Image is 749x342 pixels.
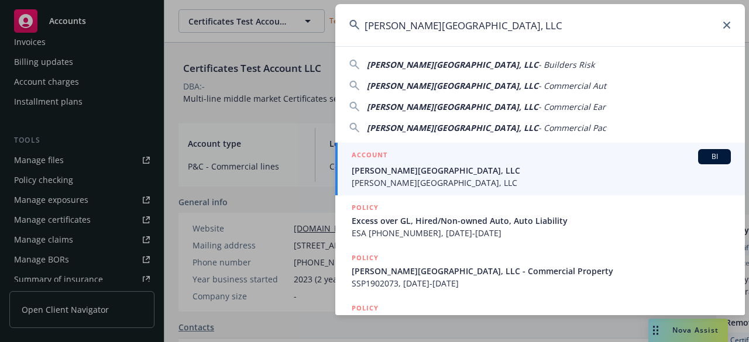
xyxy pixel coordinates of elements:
[367,101,538,112] span: [PERSON_NAME][GEOGRAPHIC_DATA], LLC
[538,122,606,133] span: - Commercial Pac
[335,143,745,195] a: ACCOUNTBI[PERSON_NAME][GEOGRAPHIC_DATA], LLC[PERSON_NAME][GEOGRAPHIC_DATA], LLC
[352,149,387,163] h5: ACCOUNT
[352,265,731,277] span: [PERSON_NAME][GEOGRAPHIC_DATA], LLC - Commercial Property
[352,227,731,239] span: ESA [PHONE_NUMBER], [DATE]-[DATE]
[352,302,379,314] h5: POLICY
[335,195,745,246] a: POLICYExcess over GL, Hired/Non-owned Auto, Auto LiabilityESA [PHONE_NUMBER], [DATE]-[DATE]
[352,164,731,177] span: [PERSON_NAME][GEOGRAPHIC_DATA], LLC
[335,246,745,296] a: POLICY[PERSON_NAME][GEOGRAPHIC_DATA], LLC - Commercial PropertySSP1902073, [DATE]-[DATE]
[352,202,379,213] h5: POLICY
[352,252,379,264] h5: POLICY
[538,59,595,70] span: - Builders Risk
[538,80,606,91] span: - Commercial Aut
[367,80,538,91] span: [PERSON_NAME][GEOGRAPHIC_DATA], LLC
[367,59,538,70] span: [PERSON_NAME][GEOGRAPHIC_DATA], LLC
[335,4,745,46] input: Search...
[352,177,731,189] span: [PERSON_NAME][GEOGRAPHIC_DATA], LLC
[352,215,731,227] span: Excess over GL, Hired/Non-owned Auto, Auto Liability
[703,151,726,162] span: BI
[538,101,606,112] span: - Commercial Ear
[352,277,731,289] span: SSP1902073, [DATE]-[DATE]
[367,122,538,133] span: [PERSON_NAME][GEOGRAPHIC_DATA], LLC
